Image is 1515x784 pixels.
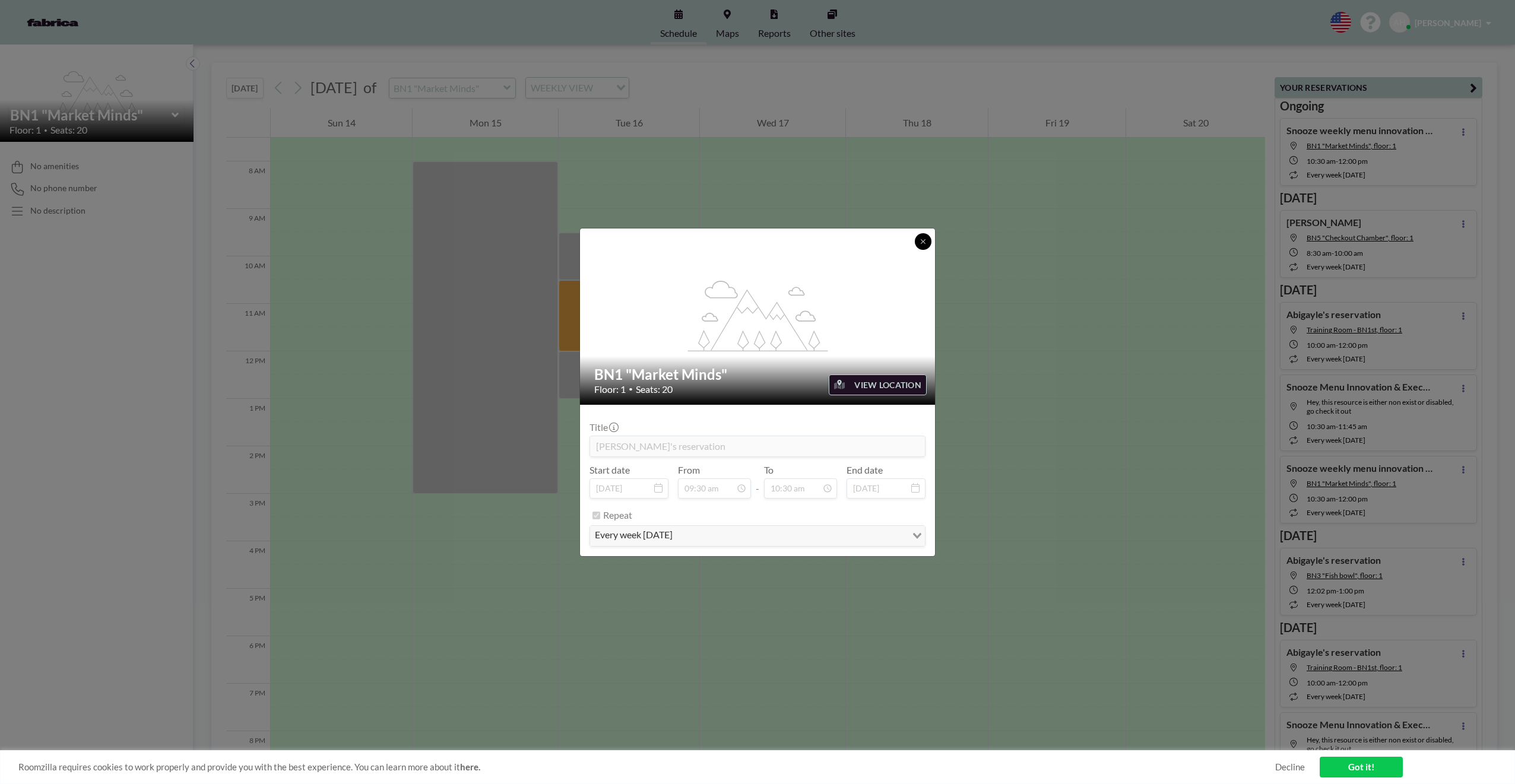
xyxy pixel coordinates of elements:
[847,464,883,476] label: End date
[594,366,922,383] h2: BN1 "Market Minds"
[676,528,905,544] input: Search for option
[688,280,828,351] g: flex-grow: 1.2;
[589,464,630,476] label: Start date
[1320,757,1403,777] a: Got it!
[590,526,925,546] div: Search for option
[636,383,673,395] span: Seats: 20
[589,421,617,433] label: Title
[829,374,927,395] button: VIEW LOCATION
[1275,761,1305,773] a: Decline
[678,464,700,476] label: From
[756,468,759,494] span: -
[629,385,633,393] span: •
[590,436,925,456] input: (No title)
[594,383,626,395] span: Floor: 1
[764,464,774,476] label: To
[18,761,1275,773] span: Roomzilla requires cookies to work properly and provide you with the best experience. You can lea...
[592,528,675,544] span: every week [DATE]
[603,509,632,521] label: Repeat
[460,761,480,772] a: here.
